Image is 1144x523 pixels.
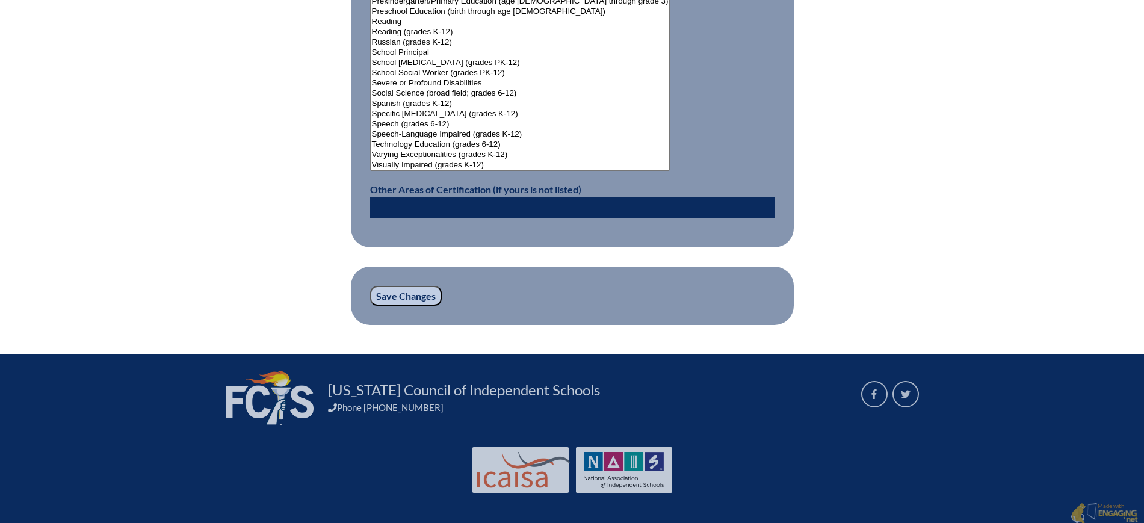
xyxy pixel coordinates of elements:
[371,58,670,68] option: School [MEDICAL_DATA] (grades PK-12)
[226,371,314,425] img: FCIS_logo_white
[371,17,670,27] option: Reading
[370,286,442,306] input: Save Changes
[371,68,670,78] option: School Social Worker (grades PK-12)
[371,109,670,119] option: Specific [MEDICAL_DATA] (grades K-12)
[371,48,670,58] option: School Principal
[371,160,670,170] option: Visually Impaired (grades K-12)
[371,78,670,88] option: Severe or Profound Disabilities
[371,140,670,150] option: Technology Education (grades 6-12)
[1087,503,1099,520] img: Engaging - Bring it online
[371,7,670,17] option: Preschool Education (birth through age [DEMOGRAPHIC_DATA])
[370,184,581,195] label: Other Areas of Certification (if yours is not listed)
[371,150,670,160] option: Varying Exceptionalities (grades K-12)
[371,119,670,129] option: Speech (grades 6-12)
[371,129,670,140] option: Speech-Language Impaired (grades K-12)
[477,452,570,488] img: Int'l Council Advancing Independent School Accreditation logo
[371,27,670,37] option: Reading (grades K-12)
[584,452,664,488] img: NAIS Logo
[371,99,670,109] option: Spanish (grades K-12)
[371,88,670,99] option: Social Science (broad field; grades 6-12)
[323,380,605,400] a: [US_STATE] Council of Independent Schools
[328,402,847,413] div: Phone [PHONE_NUMBER]
[371,37,670,48] option: Russian (grades K-12)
